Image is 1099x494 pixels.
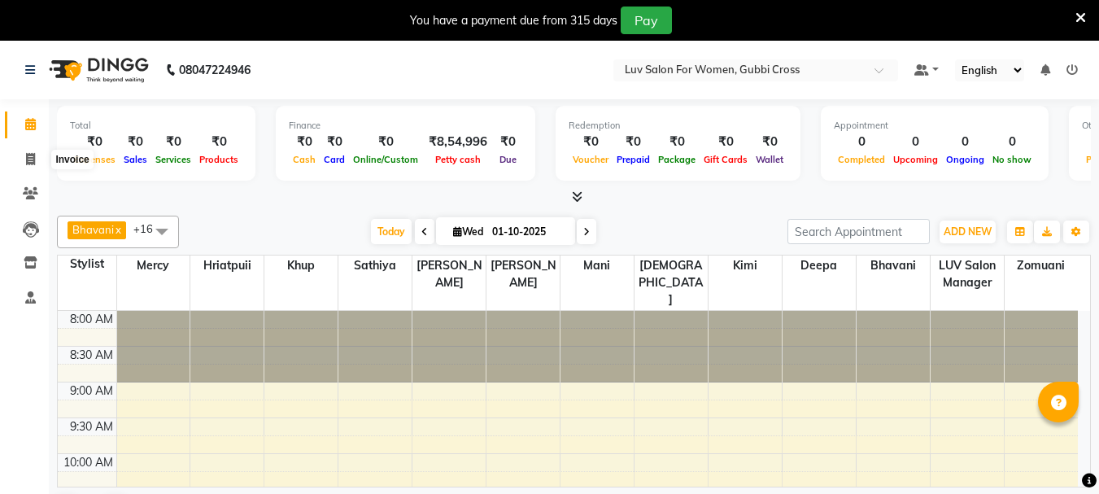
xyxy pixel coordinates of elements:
[133,222,165,235] span: +16
[151,154,195,165] span: Services
[67,311,116,328] div: 8:00 AM
[942,133,988,151] div: 0
[889,154,942,165] span: Upcoming
[988,133,1036,151] div: 0
[834,154,889,165] span: Completed
[67,383,116,400] div: 9:00 AM
[857,256,930,276] span: Bhavani
[320,154,349,165] span: Card
[752,154,787,165] span: Wallet
[569,119,787,133] div: Redemption
[654,154,700,165] span: Package
[67,418,116,435] div: 9:30 AM
[931,256,1004,293] span: LUV Salon Manager
[410,12,617,29] div: You have a payment due from 315 days
[569,154,613,165] span: Voucher
[709,256,782,276] span: Kimi
[752,133,787,151] div: ₹0
[569,133,613,151] div: ₹0
[114,223,121,236] a: x
[338,256,412,276] span: Sathiya
[70,119,242,133] div: Total
[613,133,654,151] div: ₹0
[431,154,485,165] span: Petty cash
[120,133,151,151] div: ₹0
[320,133,349,151] div: ₹0
[289,133,320,151] div: ₹0
[988,154,1036,165] span: No show
[486,256,560,293] span: [PERSON_NAME]
[51,150,93,169] div: Invoice
[834,133,889,151] div: 0
[412,256,486,293] span: [PERSON_NAME]
[151,133,195,151] div: ₹0
[1031,429,1083,478] iframe: chat widget
[940,221,996,243] button: ADD NEW
[783,256,856,276] span: Deepa
[120,154,151,165] span: Sales
[58,256,116,273] div: Stylist
[787,219,930,244] input: Search Appointment
[495,154,521,165] span: Due
[889,133,942,151] div: 0
[1005,256,1078,276] span: Zomuani
[487,220,569,244] input: 2025-10-01
[195,133,242,151] div: ₹0
[190,256,264,276] span: Hriatpuii
[72,223,114,236] span: Bhavani
[449,225,487,238] span: Wed
[834,119,1036,133] div: Appointment
[349,133,422,151] div: ₹0
[289,154,320,165] span: Cash
[60,454,116,471] div: 10:00 AM
[67,347,116,364] div: 8:30 AM
[371,219,412,244] span: Today
[944,225,992,238] span: ADD NEW
[700,154,752,165] span: Gift Cards
[621,7,672,34] button: Pay
[654,133,700,151] div: ₹0
[289,119,522,133] div: Finance
[349,154,422,165] span: Online/Custom
[635,256,708,310] span: [DEMOGRAPHIC_DATA]
[422,133,494,151] div: ₹8,54,996
[942,154,988,165] span: Ongoing
[117,256,190,276] span: Mercy
[613,154,654,165] span: Prepaid
[70,133,120,151] div: ₹0
[264,256,338,276] span: Khup
[195,154,242,165] span: Products
[41,47,153,93] img: logo
[494,133,522,151] div: ₹0
[700,133,752,151] div: ₹0
[179,47,251,93] b: 08047224946
[560,256,634,276] span: Mani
